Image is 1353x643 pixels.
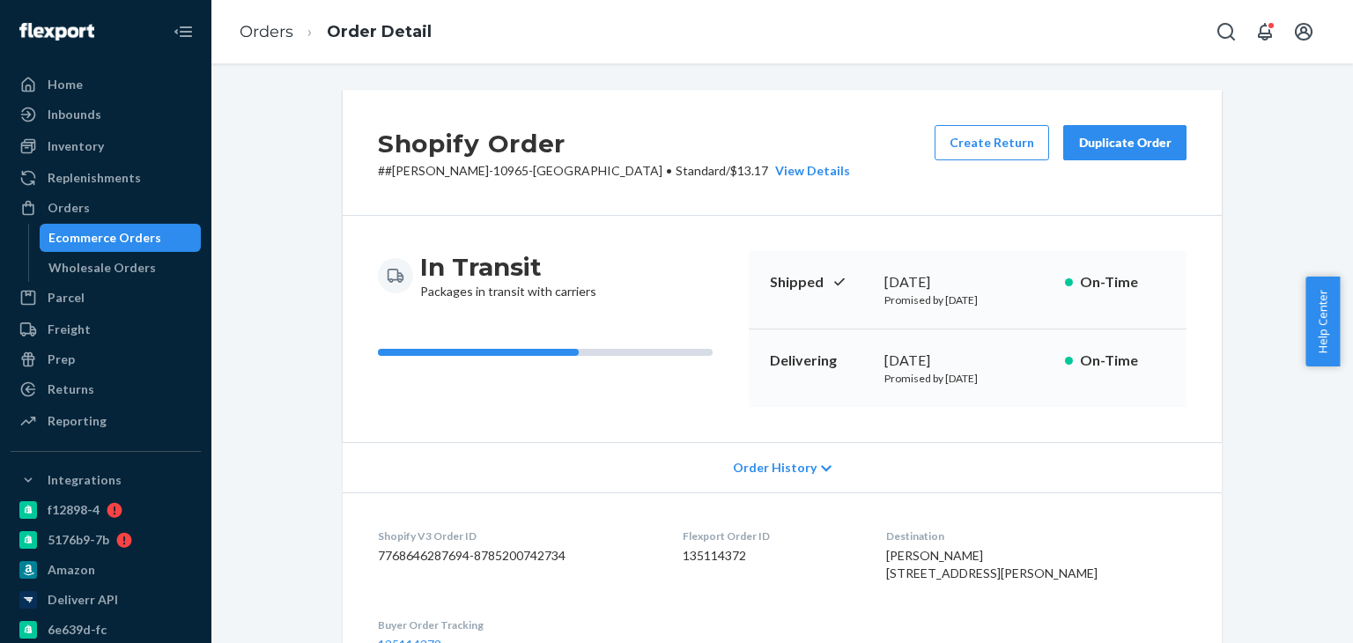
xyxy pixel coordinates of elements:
button: Open Search Box [1209,14,1244,49]
h3: In Transit [420,251,596,283]
img: Flexport logo [19,23,94,41]
div: Reporting [48,412,107,430]
div: Home [48,76,83,93]
div: Parcel [48,289,85,307]
p: Delivering [770,351,870,371]
div: 6e639d-fc [48,621,107,639]
button: Open notifications [1247,14,1283,49]
div: Ecommerce Orders [48,229,161,247]
a: Amazon [11,556,201,584]
div: Integrations [48,471,122,489]
dd: 135114372 [683,547,859,565]
div: Amazon [48,561,95,579]
dt: Shopify V3 Order ID [378,528,654,543]
span: • [666,163,672,178]
div: Returns [48,381,94,398]
span: [PERSON_NAME] [STREET_ADDRESS][PERSON_NAME] [886,548,1098,580]
p: On-Time [1080,351,1165,371]
a: Ecommerce Orders [40,224,202,252]
div: Packages in transit with carriers [420,251,596,300]
a: 5176b9-7b [11,526,201,554]
div: Deliverr API [48,591,118,609]
a: Inventory [11,132,201,160]
p: Shipped [770,272,870,292]
p: On-Time [1080,272,1165,292]
a: Returns [11,375,201,403]
a: Order Detail [327,22,432,41]
button: Open account menu [1286,14,1321,49]
a: Deliverr API [11,586,201,614]
div: Prep [48,351,75,368]
a: Prep [11,345,201,373]
button: Help Center [1305,277,1340,366]
div: Inventory [48,137,104,155]
button: Duplicate Order [1063,125,1187,160]
button: Integrations [11,466,201,494]
a: Freight [11,315,201,344]
p: Promised by [DATE] [884,371,1051,386]
div: [DATE] [884,351,1051,371]
span: Order History [733,459,817,477]
div: Inbounds [48,106,101,123]
button: Close Navigation [166,14,201,49]
ol: breadcrumbs [225,6,446,58]
div: 5176b9-7b [48,531,109,549]
a: Orders [240,22,293,41]
a: f12898-4 [11,496,201,524]
p: # #[PERSON_NAME]-10965-[GEOGRAPHIC_DATA] / $13.17 [378,162,850,180]
dt: Buyer Order Tracking [378,617,654,632]
a: Reporting [11,407,201,435]
h2: Shopify Order [378,125,850,162]
button: Create Return [935,125,1049,160]
div: Freight [48,321,91,338]
button: View Details [768,162,850,180]
a: Wholesale Orders [40,254,202,282]
div: Replenishments [48,169,141,187]
div: Orders [48,199,90,217]
div: f12898-4 [48,501,100,519]
span: Standard [676,163,726,178]
a: Inbounds [11,100,201,129]
p: Promised by [DATE] [884,292,1051,307]
a: Parcel [11,284,201,312]
dt: Flexport Order ID [683,528,859,543]
div: Duplicate Order [1078,134,1172,152]
a: Replenishments [11,164,201,192]
div: [DATE] [884,272,1051,292]
div: Wholesale Orders [48,259,156,277]
a: Home [11,70,201,99]
a: Orders [11,194,201,222]
dt: Destination [886,528,1187,543]
dd: 7768646287694-8785200742734 [378,547,654,565]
